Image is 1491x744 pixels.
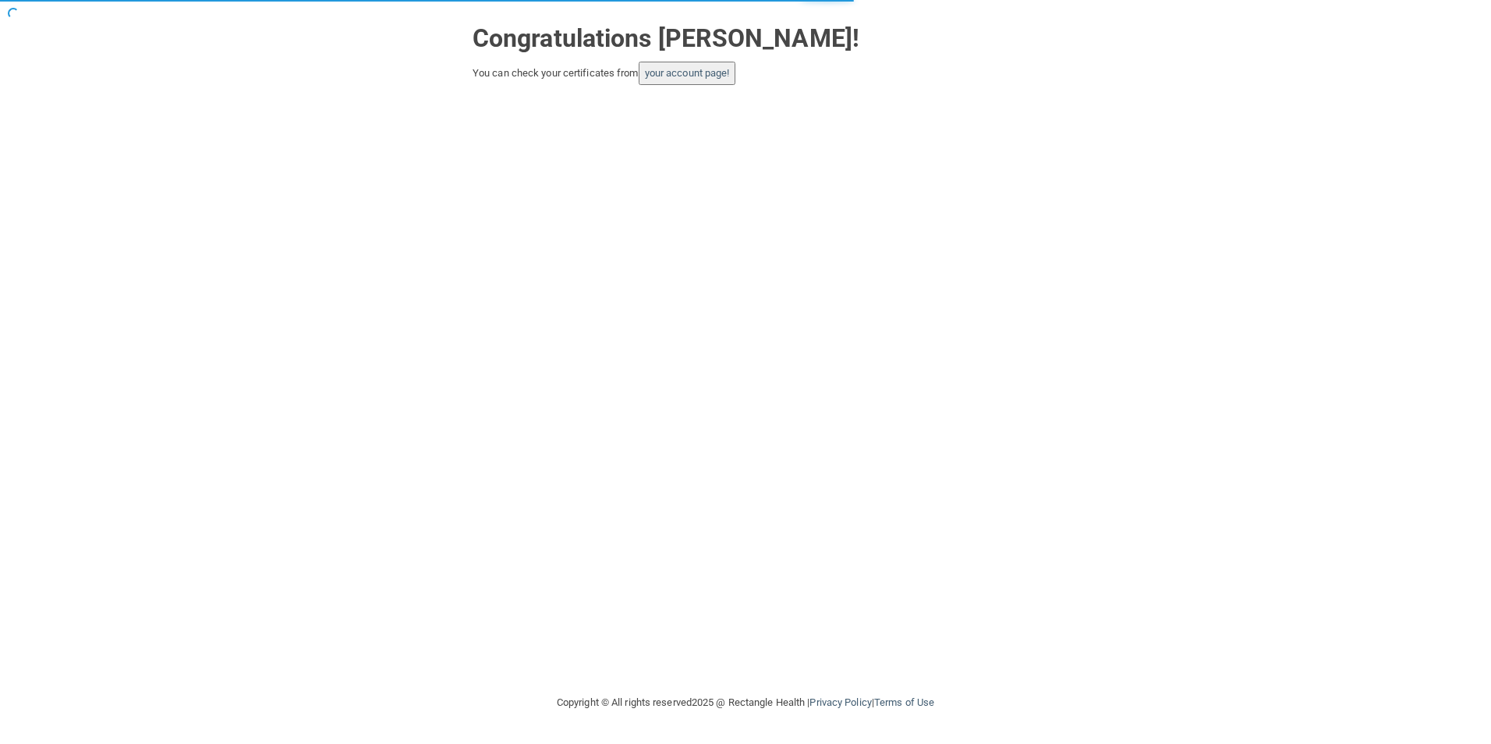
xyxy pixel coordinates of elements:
[461,678,1030,728] div: Copyright © All rights reserved 2025 @ Rectangle Health | |
[645,67,730,79] a: your account page!
[809,696,871,708] a: Privacy Policy
[874,696,934,708] a: Terms of Use
[473,62,1018,85] div: You can check your certificates from
[639,62,736,85] button: your account page!
[473,23,859,53] strong: Congratulations [PERSON_NAME]!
